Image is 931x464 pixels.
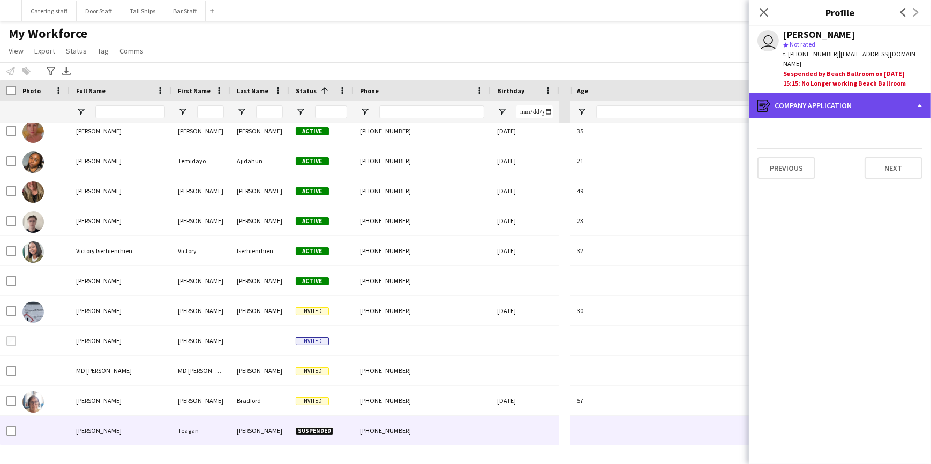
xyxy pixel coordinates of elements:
[4,44,28,58] a: View
[354,116,491,146] div: [PHONE_NUMBER]
[757,157,815,179] button: Previous
[22,121,44,143] img: Tanya Rennie
[497,87,524,95] span: Birthday
[360,107,370,117] button: Open Filter Menu
[570,236,903,265] div: 32
[256,105,283,118] input: Last Name Filter Input
[315,105,347,118] input: Status Filter Input
[97,46,109,56] span: Tag
[354,416,491,445] div: [PHONE_NUMBER]
[44,65,57,78] app-action-btn: Advanced filters
[296,217,329,225] span: Active
[491,386,559,415] div: [DATE]
[6,336,16,346] input: Row Selection is disabled for this row (unchecked)
[22,151,44,173] img: Temidayo Ajidahun
[360,87,379,95] span: Phone
[76,187,122,195] span: [PERSON_NAME]
[354,356,491,385] div: [PHONE_NUMBER]
[491,206,559,235] div: [DATE]
[230,176,289,206] div: [PERSON_NAME]
[171,116,230,146] div: [PERSON_NAME]
[22,1,77,21] button: Catering staff
[296,187,329,195] span: Active
[354,386,491,415] div: [PHONE_NUMBER]
[237,107,246,117] button: Open Filter Menu
[230,146,289,176] div: Ajidahun
[76,247,132,255] span: Victory Iserhienrhien
[76,87,106,95] span: Full Name
[491,116,559,146] div: [DATE]
[76,397,122,405] span: [PERSON_NAME]
[570,206,903,235] div: 23
[76,127,122,135] span: [PERSON_NAME]
[171,146,230,176] div: Temidayo
[237,87,268,95] span: Last Name
[790,40,815,48] span: Not rated
[570,296,903,325] div: 30
[22,241,44,263] img: Victory Iserhienrhien
[570,146,903,176] div: 21
[22,211,44,233] img: Tom Corkey
[76,427,122,435] span: [PERSON_NAME]
[865,157,922,179] button: Next
[76,107,86,117] button: Open Filter Menu
[230,236,289,265] div: Iserhienrhien
[171,266,230,295] div: [PERSON_NAME]
[171,326,230,355] div: [PERSON_NAME]
[95,105,165,118] input: Full Name Filter Input
[491,176,559,206] div: [DATE]
[22,391,44,413] img: Sylvia Bradford
[296,247,329,255] span: Active
[577,107,587,117] button: Open Filter Menu
[30,44,59,58] a: Export
[491,236,559,265] div: [DATE]
[230,266,289,295] div: [PERSON_NAME]
[577,87,588,95] span: Age
[34,46,55,56] span: Export
[354,296,491,325] div: [PHONE_NUMBER]
[783,50,919,67] span: | [EMAIL_ADDRESS][DOMAIN_NAME]
[516,105,553,118] input: Birthday Filter Input
[77,1,121,21] button: Door Staff
[296,107,305,117] button: Open Filter Menu
[570,386,903,415] div: 57
[171,386,230,415] div: [PERSON_NAME]
[354,266,491,295] div: [PHONE_NUMBER]
[76,367,132,375] span: MD [PERSON_NAME]
[121,1,164,21] button: Tall Ships
[296,367,329,375] span: Invited
[164,1,206,21] button: Bar Staff
[22,181,44,203] img: Teresa Massie
[171,236,230,265] div: Victory
[296,127,329,135] span: Active
[171,296,230,325] div: [PERSON_NAME]
[178,107,187,117] button: Open Filter Menu
[22,301,44,323] img: David McIntosh
[60,65,73,78] app-action-btn: Export XLSX
[197,105,224,118] input: First Name Filter Input
[491,296,559,325] div: [DATE]
[171,356,230,385] div: MD [PERSON_NAME]
[296,397,329,405] span: Invited
[171,416,230,445] div: Teagan
[354,236,491,265] div: [PHONE_NUMBER]
[570,176,903,206] div: 49
[783,50,839,58] span: t. [PHONE_NUMBER]
[570,116,903,146] div: 35
[749,5,931,19] h3: Profile
[230,206,289,235] div: [PERSON_NAME]
[783,69,922,88] div: Suspended by Beach Ballroom on [DATE] 15:15: No Longer working Beach Ballroom
[379,105,484,118] input: Phone Filter Input
[9,26,87,42] span: My Workforce
[296,277,329,285] span: Active
[62,44,91,58] a: Status
[296,427,333,435] span: Suspended
[76,277,122,285] span: [PERSON_NAME]
[596,105,897,118] input: Age Filter Input
[497,107,507,117] button: Open Filter Menu
[76,157,122,165] span: [PERSON_NAME]
[22,87,41,95] span: Photo
[230,356,289,385] div: [PERSON_NAME]
[178,87,211,95] span: First Name
[749,93,931,118] div: Company application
